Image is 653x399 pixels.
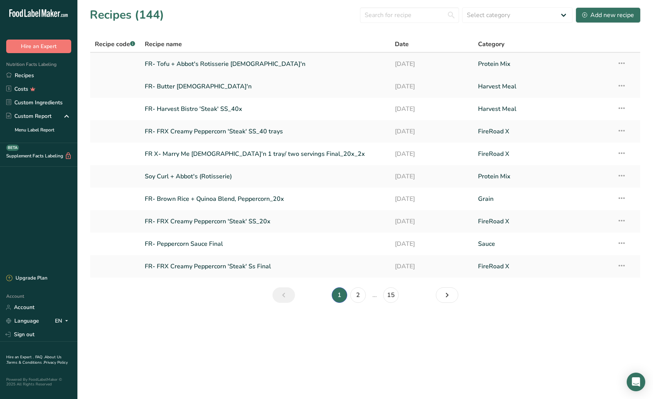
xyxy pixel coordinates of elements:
input: Search for recipe [360,7,459,23]
a: Harvest Meal [478,78,608,95]
a: FR- FRX Creamy Peppercorn 'Steak' SS_20x [145,213,386,230]
div: BETA [6,145,19,151]
a: About Us . [6,354,62,365]
a: FR X- Marry Me [DEMOGRAPHIC_DATA]'n 1 tray/ two servings Final_20x_2x [145,146,386,162]
a: [DATE] [395,258,469,275]
a: FireRoad X [478,213,608,230]
a: [DATE] [395,78,469,95]
a: Harvest Meal [478,101,608,117]
a: Page 2. [350,287,366,303]
button: Hire an Expert [6,40,71,53]
a: [DATE] [395,56,469,72]
h1: Recipes (144) [90,6,164,24]
a: FR- Butter [DEMOGRAPHIC_DATA]'n [145,78,386,95]
div: EN [55,316,71,326]
span: Category [478,40,504,49]
button: Add new recipe [576,7,641,23]
a: Sauce [478,236,608,252]
a: Next page [436,287,458,303]
a: Protein Mix [478,168,608,185]
a: FR- Brown Rice + Quinoa Blend, Peppercorn_20x [145,191,386,207]
a: [DATE] [395,236,469,252]
a: Hire an Expert . [6,354,34,360]
div: Powered By FoodLabelMaker © 2025 All Rights Reserved [6,377,71,387]
span: Recipe code [95,40,135,48]
a: [DATE] [395,213,469,230]
a: FR- Tofu + Abbot's Rotisserie [DEMOGRAPHIC_DATA]'n [145,56,386,72]
a: FAQ . [35,354,45,360]
a: FR- Harvest Bistro 'Steak' SS_40x [145,101,386,117]
a: [DATE] [395,191,469,207]
a: Soy Curl + Abbot's (Rotisserie) [145,168,386,185]
a: Page 15. [383,287,399,303]
a: [DATE] [395,168,469,185]
div: Open Intercom Messenger [627,373,645,391]
div: Add new recipe [582,10,634,20]
a: FireRoad X [478,146,608,162]
a: Terms & Conditions . [7,360,44,365]
a: Grain [478,191,608,207]
a: FireRoad X [478,258,608,275]
span: Recipe name [145,40,182,49]
a: Language [6,314,39,328]
span: Date [395,40,409,49]
a: Privacy Policy [44,360,68,365]
a: Protein Mix [478,56,608,72]
a: [DATE] [395,123,469,140]
a: [DATE] [395,101,469,117]
a: FR- FRX Creamy Peppercorn 'Steak' Ss Final [145,258,386,275]
a: FR- Peppercorn Sauce Final [145,236,386,252]
a: FireRoad X [478,123,608,140]
a: [DATE] [395,146,469,162]
div: Custom Report [6,112,51,120]
a: FR- FRX Creamy Peppercorn 'Steak' SS_40 trays [145,123,386,140]
a: Previous page [273,287,295,303]
div: Upgrade Plan [6,275,47,282]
